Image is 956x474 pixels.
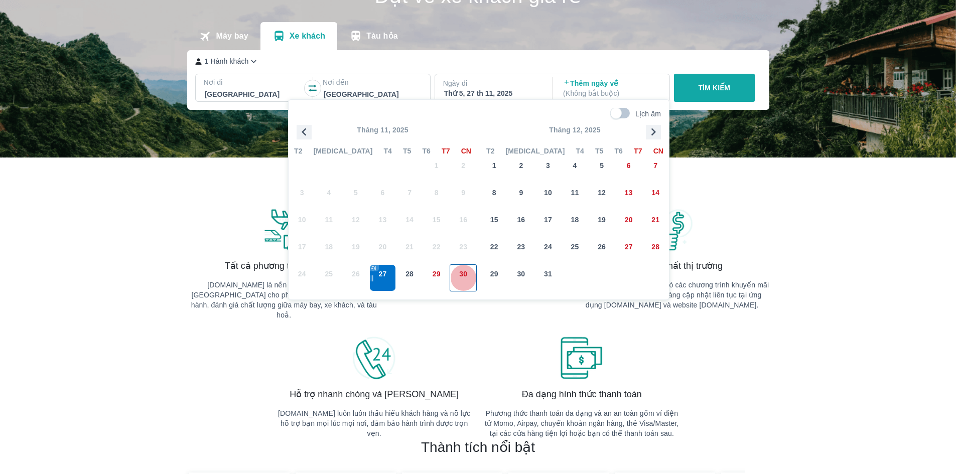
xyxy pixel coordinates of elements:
[598,215,606,225] span: 19
[352,336,397,380] img: banner
[615,237,642,264] button: 27
[459,269,467,279] span: 30
[598,188,606,198] span: 12
[642,183,669,210] button: 14
[369,264,396,291] button: ||27
[370,274,374,282] div: ||
[562,183,589,210] button: 11
[588,183,615,210] button: 12
[481,264,508,291] button: 29
[187,280,381,320] p: [DOMAIN_NAME] là nền tảng đặt vé đầu tiên ở [GEOGRAPHIC_DATA] cho phép so sánh giá cả, giờ khởi h...
[261,208,307,252] img: banner
[490,242,498,252] span: 22
[546,161,550,171] span: 3
[205,56,249,66] p: 1 Hành khách
[534,156,562,183] button: 3
[674,74,755,102] button: TÌM KIẾM
[492,188,496,198] span: 8
[371,266,376,271] span: Đi
[634,146,642,156] span: T7
[485,408,679,438] p: Phương thức thanh toán đa dạng và an an toàn gồm ví điện tử Momo, Airpay, chuyển khoản ngân hàng,...
[444,88,541,98] div: Thứ 5, 27 th 11, 2025
[653,146,663,156] span: CN
[649,208,695,252] img: banner
[651,242,659,252] span: 28
[519,161,523,171] span: 2
[562,210,589,237] button: 18
[517,215,525,225] span: 16
[571,215,579,225] span: 18
[461,146,471,156] span: CN
[534,237,562,264] button: 24
[508,210,535,237] button: 16
[651,188,659,198] span: 14
[615,156,642,183] button: 6
[481,125,669,135] p: Tháng 12, 2025
[621,260,723,272] span: Giá vé tốt nhất thị trường
[490,269,498,279] span: 29
[490,215,498,225] span: 15
[486,146,494,156] span: T2
[562,237,589,264] button: 25
[433,269,441,279] span: 29
[615,146,623,156] span: T6
[627,161,631,171] span: 6
[384,146,392,156] span: T4
[625,242,633,252] span: 27
[423,264,450,291] button: 29
[403,146,411,156] span: T5
[481,156,508,183] button: 1
[571,242,579,252] span: 25
[290,388,459,400] span: Hỗ trợ nhanh chóng và [PERSON_NAME]
[481,210,508,237] button: 15
[615,183,642,210] button: 13
[506,146,565,156] span: [MEDICAL_DATA]
[615,210,642,237] button: 20
[571,188,579,198] span: 11
[534,210,562,237] button: 17
[421,438,535,456] h2: Thành tích nổi bật
[314,146,373,156] span: [MEDICAL_DATA]
[423,146,431,156] span: T6
[576,146,584,156] span: T4
[588,210,615,237] button: 19
[642,237,669,264] button: 28
[216,31,248,41] p: Máy bay
[625,188,633,198] span: 13
[635,109,661,119] p: Lịch âm
[204,77,303,87] p: Nơi đi
[508,156,535,183] button: 2
[563,88,660,98] p: ( Không bắt buộc )
[366,31,398,41] p: Tàu hỏa
[642,210,669,237] button: 21
[187,22,410,50] div: transportation tabs
[396,264,423,291] button: 28
[573,161,577,171] span: 4
[625,215,633,225] span: 20
[508,237,535,264] button: 23
[225,260,343,272] span: Tất cả phương tiện trong một
[595,146,603,156] span: T5
[519,188,523,198] span: 9
[289,125,477,135] p: Tháng 11, 2025
[588,156,615,183] button: 5
[544,242,552,252] span: 24
[562,156,589,183] button: 4
[653,161,657,171] span: 7
[544,188,552,198] span: 10
[544,269,552,279] span: 31
[481,237,508,264] button: 22
[443,78,542,88] p: Ngày đi
[492,161,496,171] span: 1
[534,264,562,291] button: 31
[598,242,606,252] span: 26
[575,280,769,310] p: [DOMAIN_NAME] luôn luôn có các chương trình khuyến mãi hấp dẫn dành cho khách hàng cập nhật liên ...
[588,237,615,264] button: 26
[651,215,659,225] span: 21
[442,146,450,156] span: T7
[563,78,660,98] p: Thêm ngày về
[379,269,387,279] span: 27
[450,264,477,291] button: 30
[642,156,669,183] button: 7
[534,183,562,210] button: 10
